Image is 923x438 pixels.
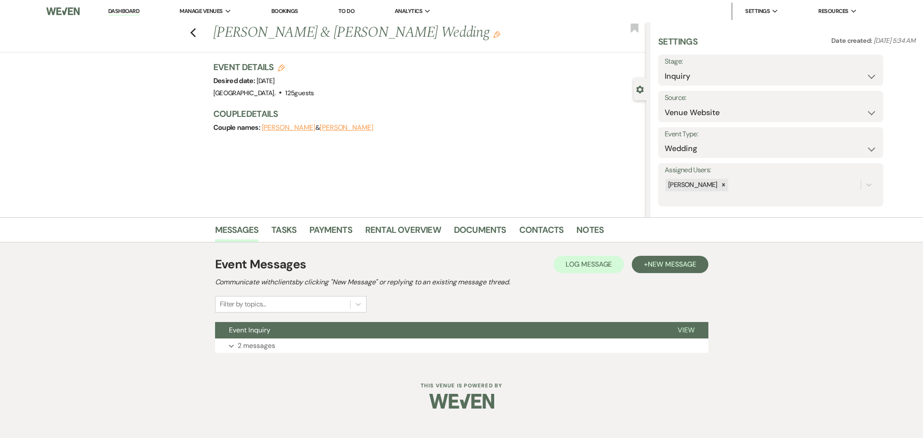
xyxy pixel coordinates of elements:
[309,223,352,242] a: Payments
[648,260,696,269] span: New Message
[215,255,306,274] h1: Event Messages
[213,123,262,132] span: Couple names:
[576,223,604,242] a: Notes
[213,23,556,43] h1: [PERSON_NAME] & [PERSON_NAME] Wedding
[215,322,664,338] button: Event Inquiry
[271,7,298,15] a: Bookings
[215,338,708,353] button: 2 messages
[213,108,638,120] h3: Couple Details
[553,256,624,273] button: Log Message
[338,7,354,15] a: To Do
[678,325,695,335] span: View
[257,77,275,85] span: [DATE]
[46,2,80,20] img: Weven Logo
[666,179,719,191] div: [PERSON_NAME]
[745,7,770,16] span: Settings
[238,340,275,351] p: 2 messages
[665,128,877,141] label: Event Type:
[180,7,222,16] span: Manage Venues
[108,7,139,16] a: Dashboard
[365,223,441,242] a: Rental Overview
[215,223,259,242] a: Messages
[566,260,612,269] span: Log Message
[213,61,314,73] h3: Event Details
[213,76,257,85] span: Desired date:
[818,7,848,16] span: Resources
[229,325,270,335] span: Event Inquiry
[831,36,874,45] span: Date created:
[665,92,877,104] label: Source:
[632,256,708,273] button: +New Message
[874,36,915,45] span: [DATE] 5:34 AM
[262,123,373,132] span: &
[220,299,266,309] div: Filter by topics...
[519,223,564,242] a: Contacts
[213,89,275,97] span: [GEOGRAPHIC_DATA].
[320,124,373,131] button: [PERSON_NAME]
[493,30,500,38] button: Edit
[395,7,422,16] span: Analytics
[664,322,708,338] button: View
[665,55,877,68] label: Stage:
[262,124,315,131] button: [PERSON_NAME]
[658,35,698,55] h3: Settings
[215,277,708,287] h2: Communicate with clients by clicking "New Message" or replying to an existing message thread.
[454,223,506,242] a: Documents
[271,223,296,242] a: Tasks
[636,85,644,93] button: Close lead details
[429,386,494,416] img: Weven Logo
[665,164,877,177] label: Assigned Users:
[285,89,314,97] span: 125 guests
